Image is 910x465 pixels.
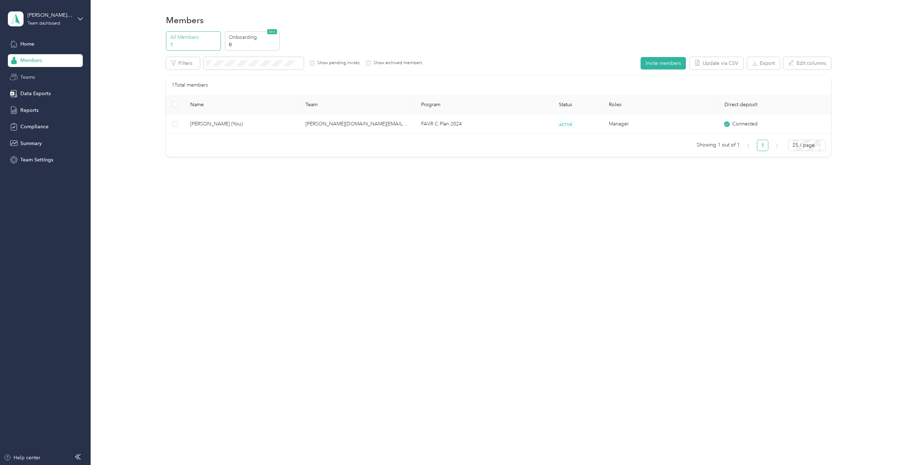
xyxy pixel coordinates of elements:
[757,140,768,151] a: 1
[20,123,49,130] span: Compliance
[641,57,686,69] button: Invite members
[732,120,758,128] span: Connected
[20,90,51,97] span: Data Exports
[166,57,200,69] button: Filters
[20,73,35,81] span: Teams
[4,454,40,461] button: Help center
[371,60,422,66] label: Show archived members
[775,144,779,148] span: right
[267,29,277,34] span: NEW
[229,41,277,48] p: 0
[528,95,603,114] th: Status
[300,95,415,114] th: Team
[771,140,783,151] li: Next Page
[415,114,528,134] td: FAVR C Plan 2024
[20,140,42,147] span: Summary
[603,95,719,114] th: Roles
[743,140,754,151] button: left
[557,121,575,128] span: ACTIVE
[793,140,821,151] span: 25 / page
[172,81,208,89] p: 1 Total members
[315,60,360,66] label: Show pending invites
[771,140,783,151] button: right
[719,95,834,114] th: Direct deposit
[689,57,743,69] button: Update via CSV
[20,156,53,164] span: Team Settings
[743,140,754,151] li: Previous Page
[190,102,294,108] span: Name
[746,144,750,148] span: left
[870,425,910,465] iframe: Everlance-gr Chat Button Frame
[697,140,740,150] span: Showing 1 out of 1
[190,120,294,128] span: [PERSON_NAME] (You)
[184,95,300,114] th: Name
[27,21,60,26] div: Team dashboard
[300,114,415,134] td: jeremy.fox@convergint.com
[788,140,825,151] div: Page Size
[170,33,219,41] p: All Members
[184,114,300,134] td: Jeremy Fox (You)
[170,41,219,48] p: 1
[415,95,528,114] th: Program
[166,16,204,24] h1: Members
[20,57,42,64] span: Members
[20,107,39,114] span: Reports
[229,33,277,41] p: Onboarding
[20,40,34,48] span: Home
[27,11,72,19] div: [PERSON_NAME][DOMAIN_NAME][EMAIL_ADDRESS][PERSON_NAME][DOMAIN_NAME]
[747,57,780,69] button: Export
[603,114,719,134] td: Manager
[783,57,831,69] button: Edit columns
